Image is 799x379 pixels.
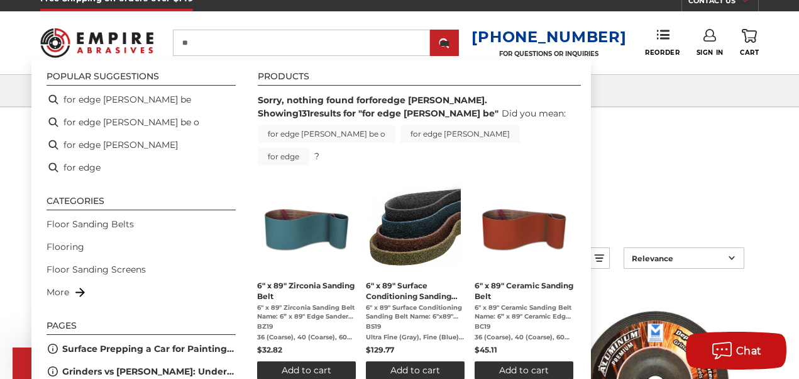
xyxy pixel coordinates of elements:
[258,94,487,106] span: Sorry, nothing found for .
[41,133,241,156] li: for edge sander
[41,213,241,235] li: Floor Sanding Belts
[41,111,241,133] li: for edge sander be o
[400,125,520,143] a: for edge [PERSON_NAME]
[645,29,680,56] a: Reorder
[686,332,786,370] button: Chat
[13,348,191,379] div: Get Free ShippingClose teaser
[362,108,495,119] a: for edge [PERSON_NAME] be
[261,183,352,274] img: 6" x 89" Zirconia Sanding Belt
[41,156,241,179] li: for edge
[475,345,497,354] span: $45.11
[62,365,236,378] a: Grinders vs [PERSON_NAME]: Understanding Differences and Applications
[624,247,744,269] a: Sort options
[471,50,626,58] p: FOR QUESTIONS OR INQUIRIES
[47,240,84,254] a: Flooring
[258,72,581,86] li: Products
[41,281,241,303] li: More
[366,322,465,331] span: BS19
[475,333,573,342] span: 36 (Coarse), 40 (Coarse), 60 (Medium), 80 (Medium), 120 (Fine), 24 (Coarse), 100 (Fine), 150 (Fin...
[370,183,461,274] img: 6"x89" Surface Conditioning Sanding Belts
[258,125,395,143] a: for edge [PERSON_NAME] be o
[740,48,759,57] span: Cart
[369,94,485,106] b: foredge [PERSON_NAME]
[257,333,356,342] span: 36 (Coarse), 40 (Coarse), 60 (Medium), 80 (Medium), 120 (Fine), 24 (Coarse), 100 (Fine), 150 (Fin...
[299,108,310,119] b: 131
[471,28,626,46] a: [PHONE_NUMBER]
[645,48,680,57] span: Reorder
[258,108,499,119] span: Showing results for " "
[41,88,241,111] li: for edge sander be
[41,258,241,281] li: Floor Sanding Screens
[736,345,762,357] span: Chat
[632,254,724,263] span: Relevance
[697,48,724,57] span: Sign In
[258,108,566,162] div: Did you mean: ?
[475,303,573,321] span: 6" x 89" Ceramic Sanding Belt Name: 6” x 89" Ceramic Edge Sander Belt Description: 6 In. x 89 In....
[257,303,356,321] span: 6" x 89" Zirconia Sanding Belt Name: 6” x 89" Edge Sander Belt Zirconia Description: Zirconia alu...
[47,196,236,210] li: Categories
[366,345,394,354] span: $129.77
[47,72,236,86] li: Popular suggestions
[475,280,573,302] span: 6" x 89" Ceramic Sanding Belt
[366,303,465,321] span: 6" x 89" Surface Conditioning Sanding Belt Name: 6"x89" Surface Conditioning Belt Description: 6 ...
[257,280,356,302] span: 6" x 89" Zirconia Sanding Belt
[257,345,282,354] span: $32.82
[47,218,134,231] a: Floor Sanding Belts
[588,247,610,269] a: View list mode
[40,21,153,65] img: Empire Abrasives
[366,333,465,342] span: Ultra Fine (Gray), Fine (Blue), Medium (Red), Coarse (Tan)
[41,235,241,258] li: Flooring
[41,337,241,360] li: Surface Prepping a Car for Painting: Tools, Tips & Techniques for Automotive Painting Prep
[257,322,356,331] span: BZ19
[366,280,465,302] span: 6" x 89" Surface Conditioning Sanding Belt
[62,342,236,356] a: Surface Prepping a Car for Painting: Tools, Tips & Techniques for Automotive Painting Prep
[740,29,759,57] a: Cart
[47,263,146,276] a: Floor Sanding Screens
[258,148,309,166] a: for edge
[475,322,573,331] span: BC19
[47,321,236,335] li: Pages
[478,183,570,274] img: 6" x 89" Ceramic Sanding Belt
